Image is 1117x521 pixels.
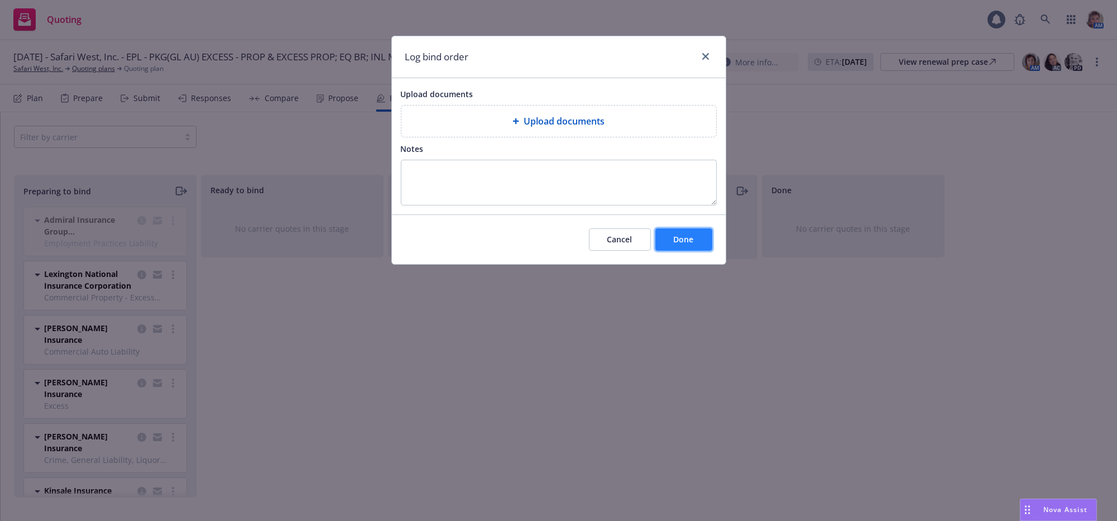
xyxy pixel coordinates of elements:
[1043,505,1087,514] span: Nova Assist
[1020,499,1097,521] button: Nova Assist
[401,105,717,137] div: Upload documents
[524,114,605,128] span: Upload documents
[405,50,469,64] h1: Log bind order
[589,228,651,251] button: Cancel
[655,228,712,251] button: Done
[401,144,424,154] span: Notes
[607,234,632,245] span: Cancel
[699,50,712,63] a: close
[401,89,473,99] span: Upload documents
[674,234,694,245] span: Done
[1020,499,1034,520] div: Drag to move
